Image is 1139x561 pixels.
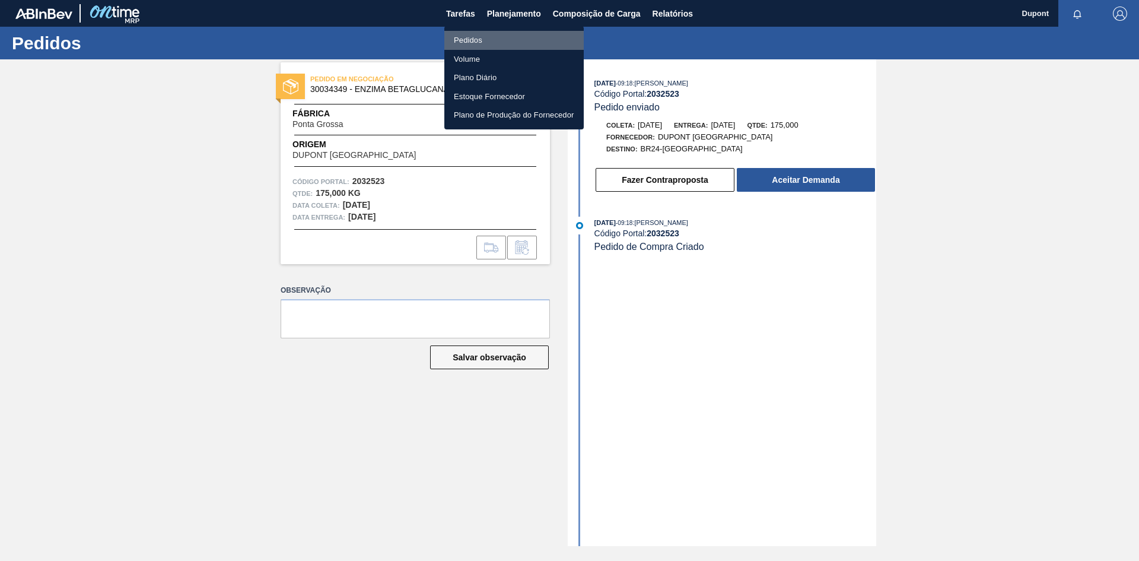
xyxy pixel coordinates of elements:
[444,31,584,50] a: Pedidos
[444,106,584,125] a: Plano de Produção do Fornecedor
[444,50,584,69] a: Volume
[444,68,584,87] a: Plano Diário
[444,87,584,106] a: Estoque Fornecedor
